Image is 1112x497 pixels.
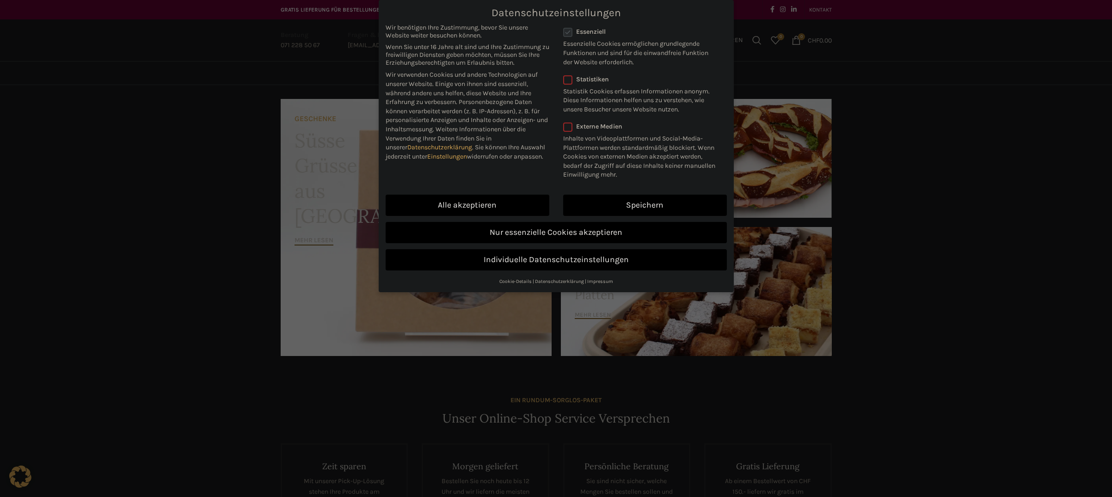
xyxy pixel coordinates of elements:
a: Datenschutzerklärung [535,278,584,284]
label: Essenziell [563,28,715,36]
p: Essenzielle Cookies ermöglichen grundlegende Funktionen und sind für die einwandfreie Funktion de... [563,36,715,67]
span: Datenschutzeinstellungen [491,7,621,19]
a: Individuelle Datenschutzeinstellungen [386,249,727,270]
p: Statistik Cookies erfassen Informationen anonym. Diese Informationen helfen uns zu verstehen, wie... [563,83,715,114]
span: Wenn Sie unter 16 Jahre alt sind und Ihre Zustimmung zu freiwilligen Diensten geben möchten, müss... [386,43,549,67]
a: Einstellungen [427,153,467,160]
span: Wir verwenden Cookies und andere Technologien auf unserer Website. Einige von ihnen sind essenzie... [386,71,538,106]
span: Weitere Informationen über die Verwendung Ihrer Daten finden Sie in unserer . [386,125,526,151]
a: Speichern [563,195,727,216]
span: Personenbezogene Daten können verarbeitet werden (z. B. IP-Adressen), z. B. für personalisierte A... [386,98,548,133]
label: Statistiken [563,75,715,83]
a: Datenschutzerklärung [407,143,472,151]
p: Inhalte von Videoplattformen und Social-Media-Plattformen werden standardmäßig blockiert. Wenn Co... [563,130,721,179]
a: Alle akzeptieren [386,195,549,216]
span: Sie können Ihre Auswahl jederzeit unter widerrufen oder anpassen. [386,143,545,160]
label: Externe Medien [563,123,721,130]
a: Impressum [587,278,613,284]
a: Nur essenzielle Cookies akzeptieren [386,222,727,243]
a: Cookie-Details [499,278,532,284]
span: Wir benötigen Ihre Zustimmung, bevor Sie unsere Website weiter besuchen können. [386,24,549,39]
